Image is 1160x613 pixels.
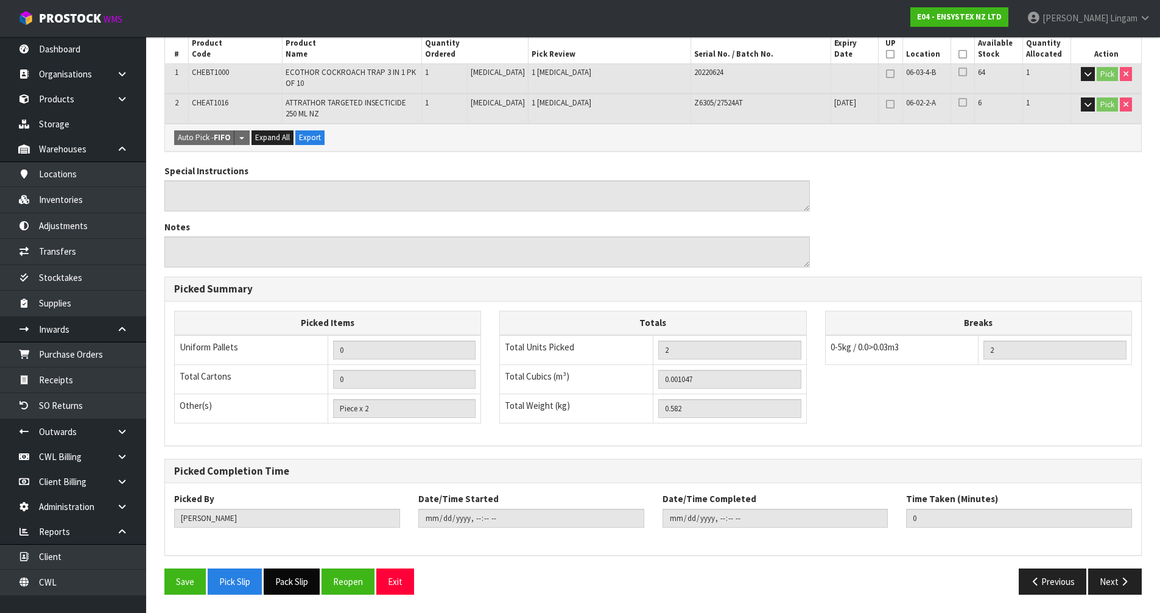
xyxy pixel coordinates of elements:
th: Product Code [188,35,282,63]
button: Export [295,130,325,145]
img: cube-alt.png [18,10,33,26]
td: Total Cartons [175,364,328,394]
input: Time Taken [906,509,1132,528]
span: Lingam [1110,12,1137,24]
th: Serial No. / Batch No. [691,35,831,63]
input: OUTERS TOTAL = CTN [333,370,476,389]
input: UNIFORM P LINES [333,341,476,360]
td: Total Units Picked [500,335,653,365]
span: 1 [425,97,429,108]
span: [MEDICAL_DATA] [471,97,525,108]
label: Date/Time Started [418,492,499,505]
button: Save [164,569,206,595]
th: Breaks [825,311,1131,335]
span: Z6305/27524AT [694,97,743,108]
strong: E04 - ENSYSTEX NZ LTD [917,12,1002,22]
th: Location [902,35,951,63]
span: 1 [1026,67,1030,77]
span: 6 [978,97,982,108]
label: Special Instructions [164,165,248,177]
td: Uniform Pallets [175,335,328,365]
button: Pick [1097,67,1118,82]
span: 20220624 [694,67,723,77]
span: CHEBT1000 [192,67,229,77]
th: Quantity Allocated [1022,35,1070,63]
label: Picked By [174,492,214,505]
button: Expand All [251,130,294,145]
th: UP [878,35,902,63]
label: Date/Time Completed [663,492,756,505]
h3: Picked Summary [174,283,1132,295]
span: 1 [1026,97,1030,108]
th: Action [1071,35,1141,63]
h3: Picked Completion Time [174,466,1132,477]
td: Other(s) [175,394,328,423]
span: ATTRATHOR TARGETED INSECTICIDE 250 ML NZ [286,97,406,119]
td: Total Cubics (m³) [500,364,653,394]
input: Picked By [174,509,400,528]
span: 1 [175,67,178,77]
label: Notes [164,221,190,233]
button: Auto Pick -FIFO [174,130,234,145]
strong: FIFO [214,132,231,143]
th: Totals [500,311,806,335]
span: 1 [425,67,429,77]
span: 64 [978,67,985,77]
button: Pick [1097,97,1118,112]
th: Picked Items [175,311,481,335]
span: Expand All [255,132,290,143]
span: ProStock [39,10,101,26]
button: Previous [1019,569,1087,595]
label: Time Taken (Minutes) [906,492,998,505]
small: WMS [104,13,122,25]
th: Product Name [282,35,421,63]
a: E04 - ENSYSTEX NZ LTD [910,7,1008,27]
td: Total Weight (kg) [500,394,653,423]
th: Expiry Date [831,35,878,63]
button: Next [1088,569,1142,595]
span: [MEDICAL_DATA] [471,67,525,77]
span: 06-02-2-A [906,97,936,108]
span: ECOTHOR COCKROACH TRAP 3 IN 1 PK OF 10 [286,67,416,88]
th: # [165,35,188,63]
span: 06-03-4-B [906,67,936,77]
th: Pick Review [529,35,691,63]
span: CHEAT1016 [192,97,228,108]
span: [DATE] [834,97,856,108]
span: 1 [MEDICAL_DATA] [532,67,591,77]
button: Pack Slip [264,569,320,595]
th: Quantity Ordered [421,35,529,63]
th: Available Stock [974,35,1022,63]
button: Pick Slip [208,569,262,595]
span: 1 [MEDICAL_DATA] [532,97,591,108]
span: 0-5kg / 0.0>0.03m3 [831,341,899,353]
button: Reopen [322,569,374,595]
span: 2 [175,97,178,108]
button: Exit [376,569,414,595]
span: [PERSON_NAME] [1042,12,1108,24]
